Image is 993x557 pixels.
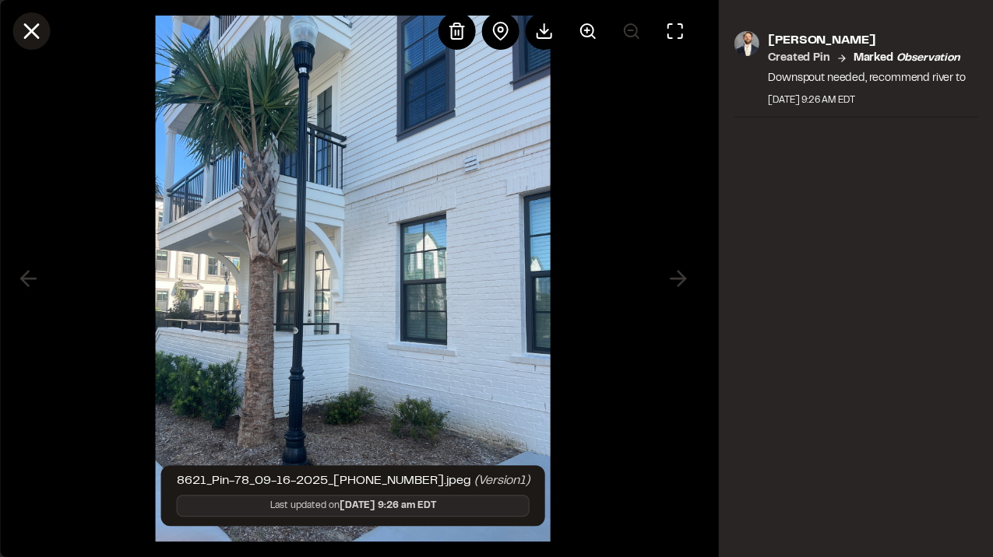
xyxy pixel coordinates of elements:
em: observation [896,54,960,63]
p: [PERSON_NAME] [768,31,965,50]
p: Downspout needed, recommend river to [768,70,965,87]
p: Marked [853,50,960,67]
p: Created Pin [768,50,829,67]
button: Zoom in [569,12,606,50]
button: Close modal [12,12,50,50]
div: [DATE] 9:26 AM EDT [768,93,965,107]
div: View pin on map [481,12,519,50]
img: photo [734,31,759,56]
button: Toggle Fullscreen [656,12,693,50]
